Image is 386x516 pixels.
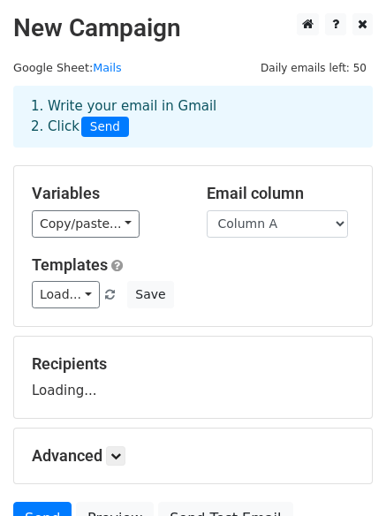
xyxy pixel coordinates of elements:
[32,210,140,238] a: Copy/paste...
[32,184,180,203] h5: Variables
[13,61,122,74] small: Google Sheet:
[254,61,373,74] a: Daily emails left: 50
[32,281,100,308] a: Load...
[93,61,122,74] a: Mails
[81,117,129,138] span: Send
[32,354,354,374] h5: Recipients
[18,96,368,137] div: 1. Write your email in Gmail 2. Click
[32,354,354,400] div: Loading...
[32,255,108,274] a: Templates
[13,13,373,43] h2: New Campaign
[127,281,173,308] button: Save
[207,184,355,203] h5: Email column
[32,446,354,466] h5: Advanced
[254,58,373,78] span: Daily emails left: 50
